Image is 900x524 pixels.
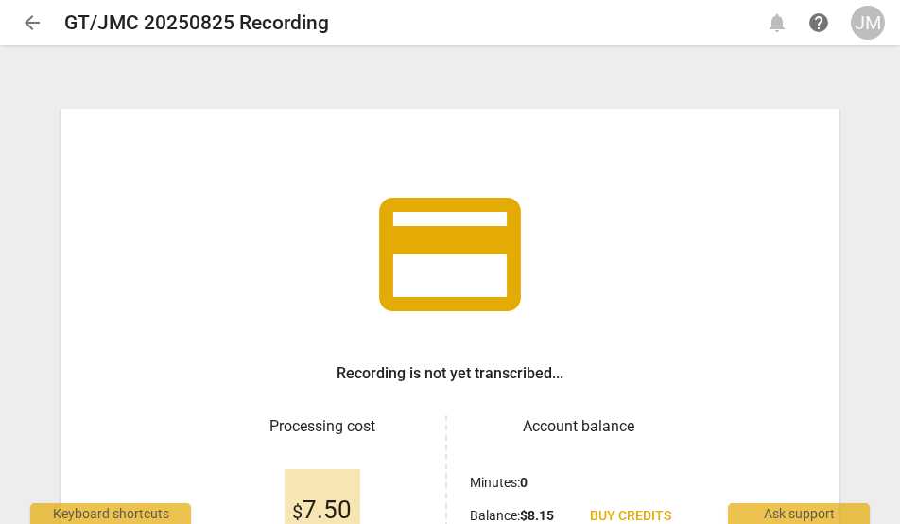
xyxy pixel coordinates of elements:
span: $ [292,500,303,523]
div: Keyboard shortcuts [30,503,191,524]
h3: Recording is not yet transcribed... [337,362,563,385]
span: arrow_back [21,11,43,34]
span: credit_card [365,169,535,340]
h3: Account balance [470,415,686,438]
div: Ask support [728,503,870,524]
b: 0 [520,475,528,490]
h2: GT/JMC 20250825 Recording [64,11,329,35]
p: Minutes : [470,473,528,493]
b: $ 8.15 [520,508,554,523]
h3: Processing cost [214,415,430,438]
span: help [807,11,830,34]
button: JM [851,6,885,40]
a: Help [802,6,836,40]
